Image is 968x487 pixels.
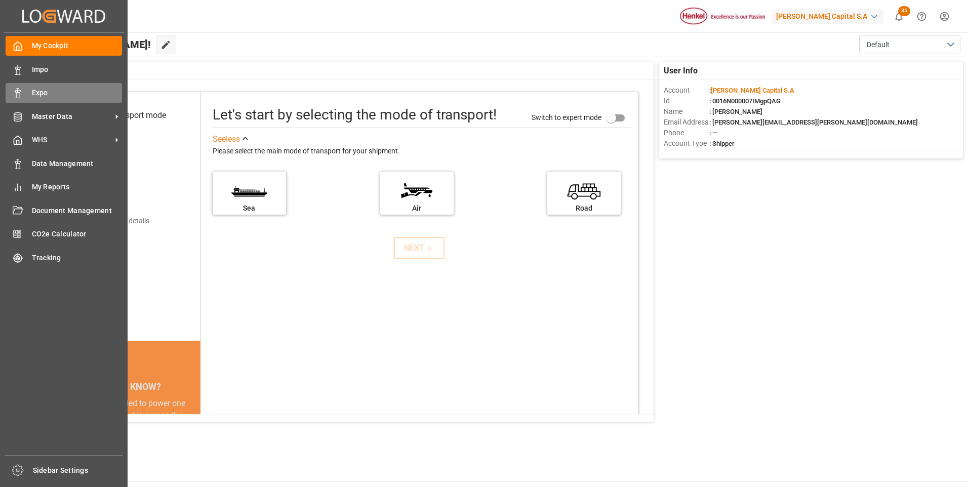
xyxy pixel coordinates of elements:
span: Master Data [32,111,112,122]
span: My Cockpit [32,40,123,51]
a: Tracking [6,248,122,267]
span: My Reports [32,182,123,192]
span: WHS [32,135,112,145]
a: Impo [6,59,122,79]
a: My Cockpit [6,36,122,56]
a: My Reports [6,177,122,197]
span: : 0016N000007IMgpQAG [709,97,781,105]
button: next slide / item [186,397,200,482]
img: Henkel%20logo.jpg_1689854090.jpg [680,8,765,25]
div: Sea [218,203,281,214]
span: Id [664,96,709,106]
span: : — [709,129,717,137]
span: Data Management [32,158,123,169]
span: Tracking [32,253,123,263]
a: CO2e Calculator [6,224,122,244]
div: Add shipping details [86,216,149,226]
span: Document Management [32,206,123,216]
span: Switch to expert mode [532,113,601,121]
span: Impo [32,64,123,75]
span: Account [664,85,709,96]
button: [PERSON_NAME] Capital S.A [772,7,888,26]
span: User Info [664,65,698,77]
span: [PERSON_NAME] Capital S.A [711,87,794,94]
span: CO2e Calculator [32,229,123,239]
span: : [PERSON_NAME][EMAIL_ADDRESS][PERSON_NAME][DOMAIN_NAME] [709,118,918,126]
div: Air [385,203,449,214]
div: Road [552,203,616,214]
a: Data Management [6,153,122,173]
a: Document Management [6,200,122,220]
span: Default [867,39,890,50]
button: Help Center [910,5,933,28]
span: : [PERSON_NAME] [709,108,762,115]
button: show 35 new notifications [888,5,910,28]
div: See less [213,133,240,145]
span: 35 [898,6,910,16]
div: NEXT [404,242,435,254]
span: Hello [PERSON_NAME]! [42,35,151,54]
span: : Shipper [709,140,735,147]
span: Account Type [664,138,709,149]
span: Email Address [664,117,709,128]
span: : [709,87,794,94]
button: NEXT [394,237,445,259]
span: Sidebar Settings [33,465,124,476]
div: Let's start by selecting the mode of transport! [213,104,497,126]
div: Please select the main mode of transport for your shipment. [213,145,631,157]
span: Expo [32,88,123,98]
button: open menu [859,35,960,54]
div: [PERSON_NAME] Capital S.A [772,9,883,24]
a: Expo [6,83,122,103]
span: Name [664,106,709,117]
span: Phone [664,128,709,138]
